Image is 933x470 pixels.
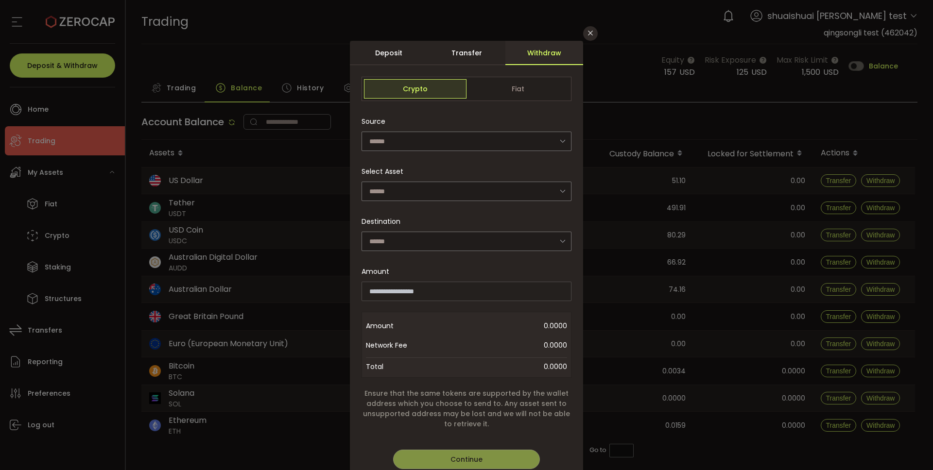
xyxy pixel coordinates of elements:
span: Crypto [364,79,466,99]
span: Ensure that the same tokens are supported by the wallet address which you choose to send to. Any ... [362,388,571,429]
span: 0.0000 [444,336,567,355]
span: Amount [362,267,389,277]
span: Network Fee [366,336,444,355]
button: Continue [393,450,540,469]
iframe: Chat Widget [817,365,933,470]
span: Fiat [466,79,569,99]
span: Amount [366,316,444,336]
span: Continue [450,454,483,464]
span: Source [362,112,385,131]
div: Deposit [350,41,428,65]
div: 聊天小组件 [817,365,933,470]
span: 0.0000 [444,316,567,336]
button: Close [583,26,598,41]
div: Withdraw [505,41,583,65]
span: 0.0000 [544,360,567,373]
span: Destination [362,217,400,226]
span: Total [366,360,383,373]
div: Transfer [428,41,505,65]
label: Select Asset [362,167,409,176]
